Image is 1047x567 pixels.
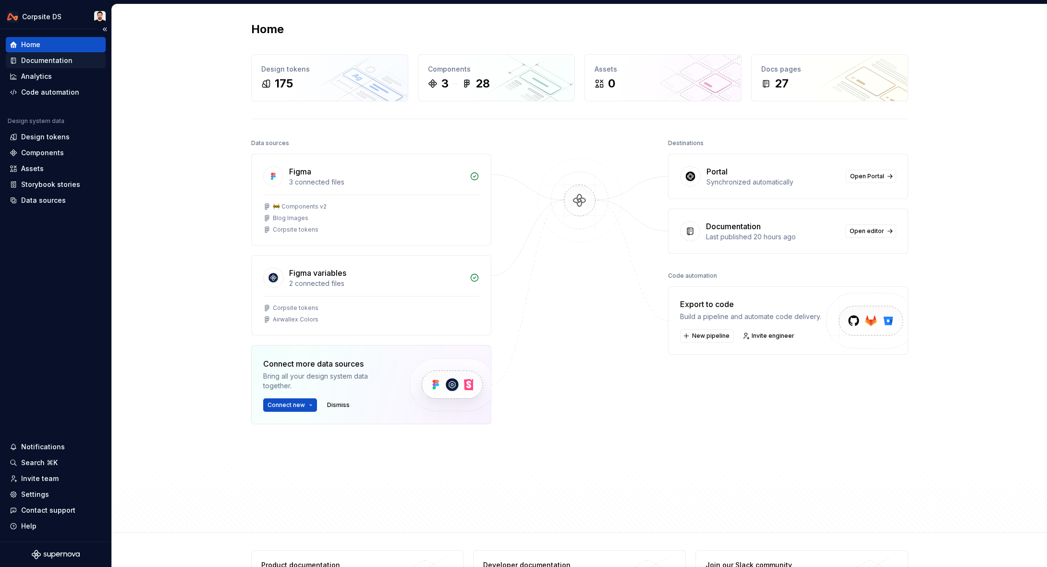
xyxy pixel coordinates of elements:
[94,11,106,23] img: Ch'an
[680,298,821,310] div: Export to code
[850,227,884,235] span: Open editor
[2,6,110,27] button: Corpsite DSCh'an
[441,76,449,91] div: 3
[273,226,318,234] div: Corpsite tokens
[289,267,346,279] div: Figma variables
[6,471,106,486] a: Invite team
[740,329,799,343] a: Invite engineer
[21,72,52,81] div: Analytics
[608,76,615,91] div: 0
[6,455,106,470] button: Search ⌘K
[21,40,40,49] div: Home
[6,439,106,455] button: Notifications
[21,521,37,531] div: Help
[21,505,75,515] div: Contact support
[6,37,106,52] a: Home
[21,474,59,483] div: Invite team
[21,164,44,173] div: Assets
[251,154,491,246] a: Figma3 connected files🚧 Components v2Blog ImagesCorpsite tokens
[775,76,789,91] div: 27
[706,177,840,187] div: Synchronized automatically
[21,490,49,499] div: Settings
[251,22,284,37] h2: Home
[21,442,65,452] div: Notifications
[846,170,896,183] a: Open Portal
[273,214,308,222] div: Blog Images
[595,64,731,74] div: Assets
[251,136,289,150] div: Data sources
[21,180,80,189] div: Storybook stories
[668,136,704,150] div: Destinations
[21,148,64,158] div: Components
[98,23,111,36] button: Collapse sidebar
[273,316,318,323] div: Airwallex Colors
[6,85,106,100] a: Code automation
[428,64,565,74] div: Components
[6,193,106,208] a: Data sources
[268,401,305,409] span: Connect new
[273,304,318,312] div: Corpsite tokens
[6,503,106,518] button: Contact support
[680,312,821,321] div: Build a pipeline and automate code delivery.
[692,332,730,340] span: New pipeline
[263,398,317,412] button: Connect new
[680,329,734,343] button: New pipeline
[6,129,106,145] a: Design tokens
[6,487,106,502] a: Settings
[8,117,64,125] div: Design system data
[289,166,311,177] div: Figma
[7,11,18,23] img: 0733df7c-e17f-4421-95a9-ced236ef1ff0.png
[261,64,398,74] div: Design tokens
[761,64,898,74] div: Docs pages
[475,76,490,91] div: 28
[289,177,464,187] div: 3 connected files
[263,358,393,370] div: Connect more data sources
[706,232,840,242] div: Last published 20 hours ago
[21,87,79,97] div: Code automation
[752,332,794,340] span: Invite engineer
[263,371,393,391] div: Bring all your design system data together.
[6,518,106,534] button: Help
[6,145,106,160] a: Components
[751,54,908,101] a: Docs pages27
[584,54,742,101] a: Assets0
[323,398,354,412] button: Dismiss
[850,173,884,180] span: Open Portal
[845,224,896,238] a: Open editor
[289,279,464,288] div: 2 connected files
[418,54,575,101] a: Components328
[21,196,66,205] div: Data sources
[706,166,728,177] div: Portal
[21,458,58,468] div: Search ⌘K
[273,203,327,210] div: 🚧 Components v2
[21,56,73,65] div: Documentation
[275,76,293,91] div: 175
[32,550,80,559] svg: Supernova Logo
[6,69,106,84] a: Analytics
[327,401,350,409] span: Dismiss
[706,221,761,232] div: Documentation
[6,161,106,176] a: Assets
[22,12,61,22] div: Corpsite DS
[21,132,70,142] div: Design tokens
[251,255,491,335] a: Figma variables2 connected filesCorpsite tokensAirwallex Colors
[6,53,106,68] a: Documentation
[251,54,408,101] a: Design tokens175
[6,177,106,192] a: Storybook stories
[668,269,717,283] div: Code automation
